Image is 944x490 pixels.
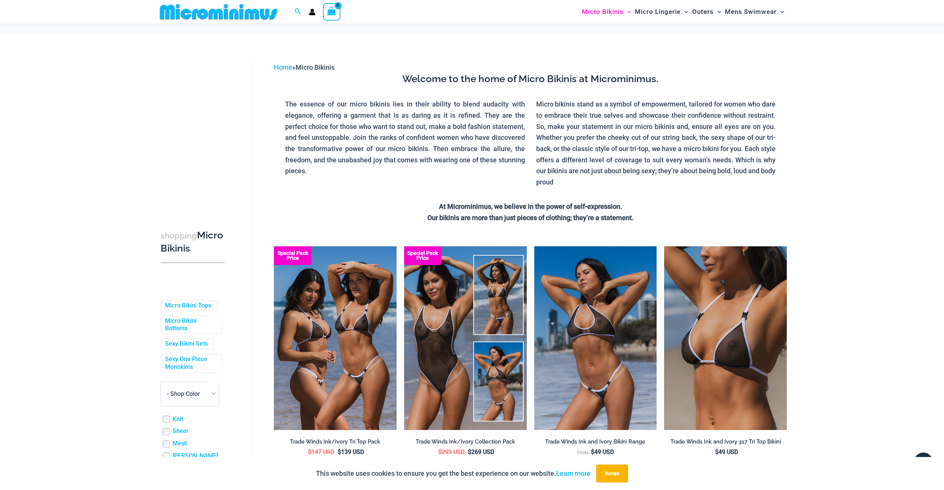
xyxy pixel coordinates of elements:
h3: Micro Bikinis [161,229,225,255]
h2: Trade Winds Ink/Ivory Collection Pack [404,438,527,445]
h3: Welcome to the home of Micro Bikinis at Microminimus. [280,73,781,85]
strong: At Microminimus, we believe in the power of self-expression. [439,202,622,210]
span: - Shop Color [167,390,200,397]
strong: Our bikinis are more than just pieces of clothing; they’re a statement. [427,214,634,222]
a: Micro BikinisMenu ToggleMenu Toggle [580,2,633,21]
h2: Trade Winds Ink and Ivory 317 Tri Top Bikini [664,438,787,445]
span: $ [715,448,719,456]
span: $ [468,448,471,456]
a: Learn more [556,469,591,477]
span: From: [577,450,589,455]
img: Tradewinds Ink and Ivory 317 Tri Top 01 [664,246,787,430]
img: Tradewinds Ink and Ivory 384 Halter 453 Micro 02 [534,246,657,430]
a: Sheer [173,427,189,435]
b: Special Pack Price [274,251,311,261]
p: The essence of our micro bikinis lies in their ability to blend audacity with elegance, offering ... [285,99,525,177]
a: Top Bum Pack Top Bum Pack bTop Bum Pack b [274,246,397,430]
nav: Site Navigation [579,1,787,22]
bdi: 269 USD [468,448,494,456]
p: Micro bikinis stand as a symbol of empowerment, tailored for women who dare to embrace their true... [536,99,776,188]
a: Mesh [173,440,188,448]
bdi: 293 USD [438,448,464,456]
a: Account icon link [309,9,316,15]
p: This website uses cookies to ensure you get the best experience on our website. [316,468,591,479]
a: Micro LingerieMenu ToggleMenu Toggle [633,2,690,21]
span: Micro Lingerie [635,2,681,21]
span: $ [308,448,311,456]
span: Menu Toggle [777,2,784,21]
b: Special Pack Price [404,251,442,261]
a: Sexy Bikini Sets [165,340,208,348]
h2: Trade Winds Ink and Ivory Bikini Range [534,438,657,445]
a: Micro Bikini Bottoms [165,317,216,333]
bdi: 139 USD [338,448,364,456]
a: Sexy One Piece Monokinis [165,355,216,371]
bdi: 49 USD [591,448,614,456]
iframe: TrustedSite Certified [161,56,228,206]
span: Outers [692,2,714,21]
a: Trade Winds Ink/Ivory Tri Top Pack [274,438,397,448]
a: Tradewinds Ink and Ivory 384 Halter 453 Micro 02Tradewinds Ink and Ivory 384 Halter 453 Micro 01T... [534,246,657,430]
span: Micro Bikinis [582,2,624,21]
a: Tradewinds Ink and Ivory 317 Tri Top 01Tradewinds Ink and Ivory 317 Tri Top 453 Micro 06Tradewind... [664,246,787,430]
span: $ [438,448,442,456]
a: Mens SwimwearMenu ToggleMenu Toggle [723,2,786,21]
a: Knit [173,415,183,423]
a: OutersMenu ToggleMenu Toggle [690,2,723,21]
h2: Trade Winds Ink/Ivory Tri Top Pack [274,438,397,445]
span: - Shop Color [161,382,219,406]
span: Micro Bikinis [296,63,335,71]
span: Menu Toggle [714,2,721,21]
bdi: 49 USD [715,448,738,456]
img: Collection Pack [404,246,527,430]
bdi: 147 USD [308,448,334,456]
a: Micro Bikini Tops [165,302,211,310]
span: Menu Toggle [624,2,631,21]
img: MM SHOP LOGO FLAT [157,3,280,20]
span: shopping [161,231,197,240]
a: Home [274,63,292,71]
a: Collection Pack Collection Pack b (1)Collection Pack b (1) [404,246,527,430]
a: Trade Winds Ink/Ivory Collection Pack [404,438,527,448]
a: Search icon link [295,7,301,16]
a: Trade Winds Ink and Ivory 317 Tri Top Bikini [664,438,787,448]
span: $ [338,448,341,456]
span: » [274,63,335,71]
span: Mens Swimwear [725,2,777,21]
span: $ [591,448,594,456]
img: Top Bum Pack [274,246,397,430]
a: View Shopping Cart, empty [323,3,340,20]
span: - Shop Color [161,382,219,406]
a: Trade Winds Ink and Ivory Bikini Range [534,438,657,448]
span: Menu Toggle [681,2,688,21]
a: [PERSON_NAME] [173,452,218,460]
button: Accept [596,465,628,483]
